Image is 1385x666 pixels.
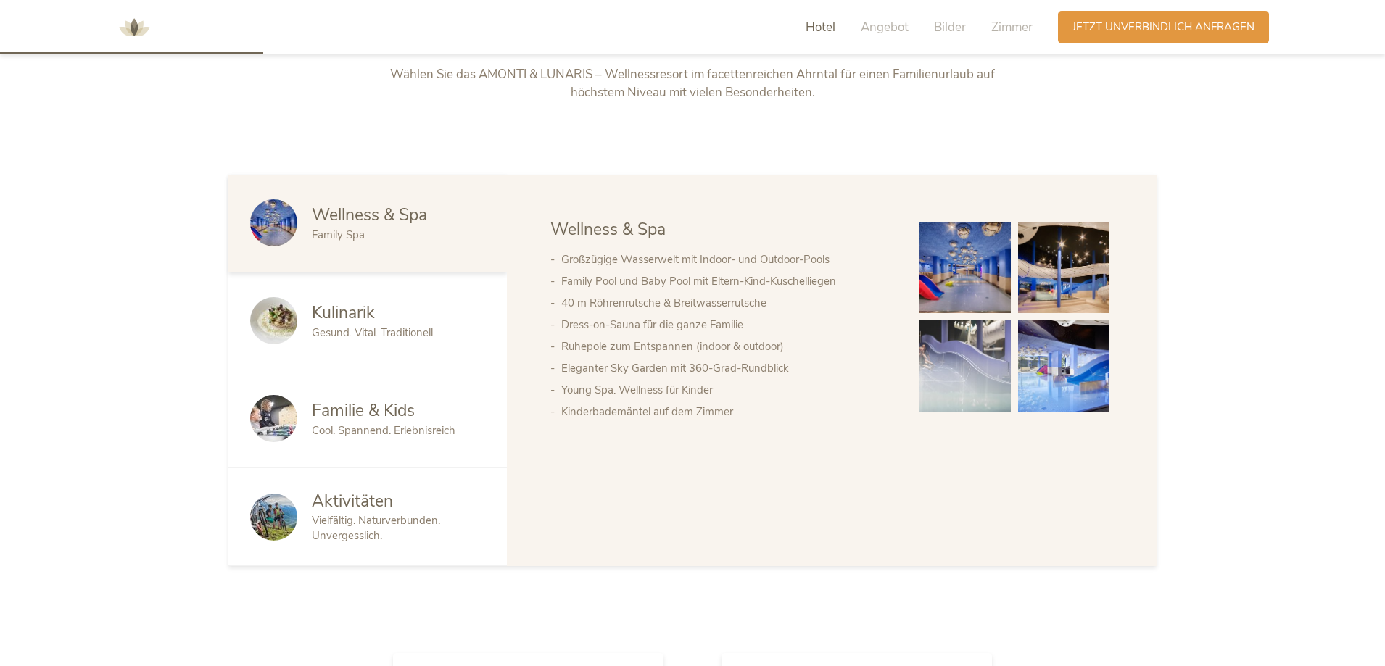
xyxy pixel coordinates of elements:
[561,249,890,270] li: Großzügige Wasserwelt mit Indoor- und Outdoor-Pools
[390,65,996,102] p: Wählen Sie das AMONTI & LUNARIS – Wellnessresort im facettenreichen Ahrntal für einen Familienurl...
[561,357,890,379] li: Eleganter Sky Garden mit 360-Grad-Rundblick
[312,399,415,422] span: Familie & Kids
[312,513,440,543] span: Vielfältig. Naturverbunden. Unvergesslich.
[312,204,427,226] span: Wellness & Spa
[550,218,666,241] span: Wellness & Spa
[806,19,835,36] span: Hotel
[561,270,890,292] li: Family Pool und Baby Pool mit Eltern-Kind-Kuschelliegen
[561,314,890,336] li: Dress-on-Sauna für die ganze Familie
[861,19,909,36] span: Angebot
[312,490,393,512] span: Aktivitäten
[561,336,890,357] li: Ruhepole zum Entspannen (indoor & outdoor)
[312,301,375,324] span: Kulinarik
[991,19,1033,36] span: Zimmer
[561,401,890,423] li: Kinderbademäntel auf dem Zimmer
[312,228,365,242] span: Family Spa
[934,19,966,36] span: Bilder
[112,22,156,32] a: AMONTI & LUNARIS Wellnessresort
[312,325,435,340] span: Gesund. Vital. Traditionell.
[312,423,455,438] span: Cool. Spannend. Erlebnisreich
[561,379,890,401] li: Young Spa: Wellness für Kinder
[561,292,890,314] li: 40 m Röhrenrutsche & Breitwasserrutsche
[1072,20,1254,35] span: Jetzt unverbindlich anfragen
[112,6,156,49] img: AMONTI & LUNARIS Wellnessresort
